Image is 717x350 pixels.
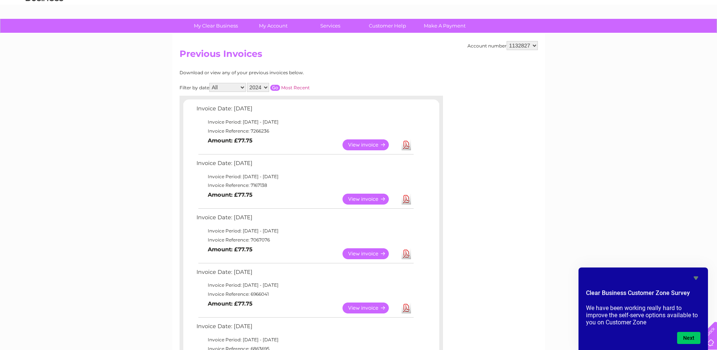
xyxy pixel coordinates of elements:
a: Energy [603,32,620,38]
a: Download [402,139,411,150]
div: Clear Business Customer Zone Survey [586,274,700,344]
a: 0333 014 3131 [575,4,627,13]
a: Contact [667,32,685,38]
a: Water [585,32,599,38]
a: View [343,303,398,313]
td: Invoice Reference: 7067076 [195,235,415,245]
b: Amount: £77.75 [208,191,253,198]
b: Amount: £77.75 [208,246,253,253]
td: Invoice Period: [DATE] - [DATE] [195,226,415,235]
td: Invoice Date: [DATE] [195,267,415,281]
a: View [343,139,398,150]
p: We have been working really hard to improve the self-serve options available to you on Customer Zone [586,304,700,326]
td: Invoice Date: [DATE] [195,321,415,335]
td: Invoice Period: [DATE] - [DATE] [195,281,415,290]
td: Invoice Date: [DATE] [195,158,415,172]
div: Account number [467,41,538,50]
a: Telecoms [624,32,647,38]
td: Invoice Date: [DATE] [195,104,415,118]
a: Download [402,248,411,259]
td: Invoice Date: [DATE] [195,212,415,226]
td: Invoice Period: [DATE] - [DATE] [195,335,415,344]
button: Hide survey [691,274,700,283]
a: View [343,248,398,259]
a: Blog [652,32,662,38]
div: Download or view any of your previous invoices below. [180,70,377,75]
button: Next question [677,332,700,344]
td: Invoice Reference: 7266236 [195,127,415,136]
h2: Previous Invoices [180,49,538,63]
div: Filter by date [180,83,377,92]
a: Log out [692,32,710,38]
b: Amount: £77.75 [208,137,253,144]
td: Invoice Reference: 6966041 [195,290,415,299]
b: Amount: £77.75 [208,300,253,307]
a: Services [299,19,361,33]
a: Most Recent [281,85,310,90]
h2: Clear Business Customer Zone Survey [586,289,700,301]
td: Invoice Period: [DATE] - [DATE] [195,118,415,127]
img: logo.png [25,20,64,43]
div: Clear Business is a trading name of Verastar Limited (registered in [GEOGRAPHIC_DATA] No. 3667643... [181,4,537,37]
a: My Clear Business [185,19,247,33]
a: My Account [242,19,304,33]
a: Download [402,194,411,205]
a: View [343,194,398,205]
td: Invoice Reference: 7167138 [195,181,415,190]
a: Make A Payment [414,19,476,33]
td: Invoice Period: [DATE] - [DATE] [195,172,415,181]
a: Download [402,303,411,313]
a: Customer Help [356,19,419,33]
